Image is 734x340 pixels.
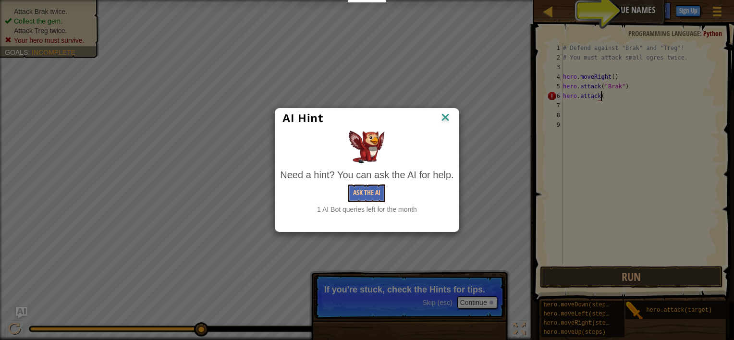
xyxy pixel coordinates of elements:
img: AI Hint Animal [349,131,385,163]
span: AI Hint [282,111,323,125]
img: IconClose.svg [439,111,452,125]
div: 1 AI Bot queries left for the month [280,205,453,214]
button: Ask the AI [348,184,385,202]
div: Need a hint? You can ask the AI for help. [280,168,453,182]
